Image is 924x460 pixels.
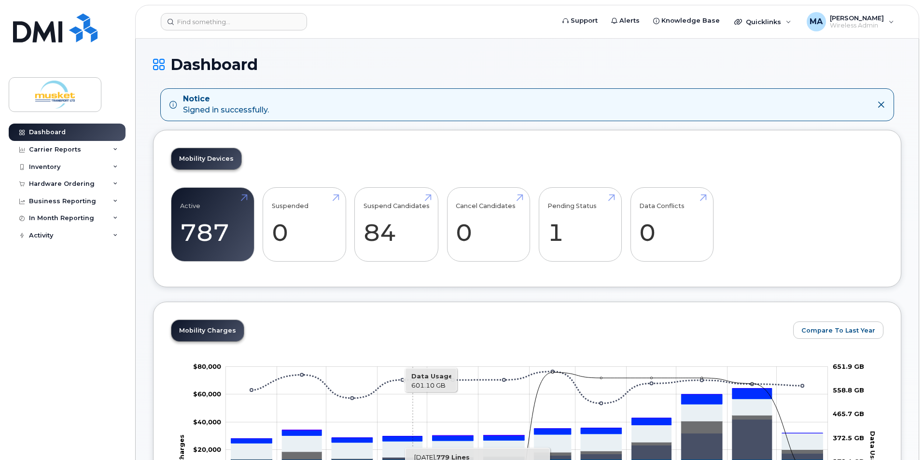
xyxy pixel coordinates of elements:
[193,446,221,453] tspan: $20,000
[193,390,221,398] g: $0
[833,362,864,370] tspan: 651.9 GB
[231,399,823,459] g: Features
[193,446,221,453] g: $0
[153,56,901,73] h1: Dashboard
[547,193,613,256] a: Pending Status 1
[193,362,221,370] tspan: $80,000
[364,193,430,256] a: Suspend Candidates 84
[180,193,245,256] a: Active 787
[456,193,521,256] a: Cancel Candidates 0
[193,418,221,425] tspan: $40,000
[193,390,221,398] tspan: $60,000
[171,148,241,169] a: Mobility Devices
[193,418,221,425] g: $0
[193,362,221,370] g: $0
[793,321,883,339] button: Compare To Last Year
[183,94,269,105] strong: Notice
[171,320,244,341] a: Mobility Charges
[272,193,337,256] a: Suspended 0
[801,326,875,335] span: Compare To Last Year
[833,410,864,418] tspan: 465.7 GB
[183,94,269,116] div: Signed in successfully.
[639,193,704,256] a: Data Conflicts 0
[833,433,864,441] tspan: 372.5 GB
[231,419,823,460] g: Roaming
[833,386,864,394] tspan: 558.8 GB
